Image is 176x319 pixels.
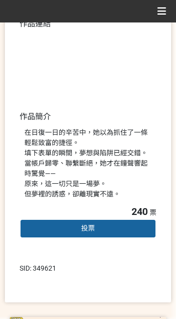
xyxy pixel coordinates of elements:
span: 作品簡介 [20,112,51,121]
span: 240 [132,206,148,217]
span: 票 [150,209,156,216]
span: 投票 [81,224,95,232]
span: SID: 349621 [20,264,56,272]
iframe: IFrame Embed [71,263,120,273]
span: 作品連結 [20,19,51,28]
div: 在日復一日的辛苦中，她以為抓住了一條輕鬆致富的捷徑。 填下表單的瞬間，夢想與陷阱已經交錯。 當帳戶歸零、聯繫斷絕，她才在鐘聲響起時驚覺—— 原來，這一切只是一場夢。 但夢裡的誘惑，卻離現實不遠。 [24,128,152,199]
